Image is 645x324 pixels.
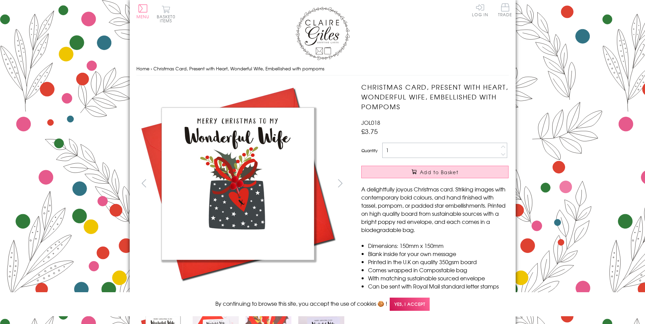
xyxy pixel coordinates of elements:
[368,266,509,274] li: Comes wrapped in Compostable bag
[498,3,512,17] span: Trade
[368,282,509,290] li: Can be sent with Royal Mail standard letter stamps
[390,298,430,311] span: Yes, I accept
[368,258,509,266] li: Printed in the U.K on quality 350gsm board
[157,5,175,23] button: Basket0 items
[136,176,152,191] button: prev
[498,3,512,18] a: Trade
[472,3,488,17] a: Log In
[368,250,509,258] li: Blank inside for your own message
[361,126,378,136] span: £3.75
[296,7,350,60] img: Claire Giles Greetings Cards
[160,14,175,24] span: 0 items
[420,169,458,176] span: Add to Basket
[136,82,339,285] img: Christmas Card, Present with Heart, Wonderful Wife, Embellished with pompoms
[136,62,509,76] nav: breadcrumbs
[361,147,378,154] label: Quantity
[361,118,380,126] span: JOL018
[361,82,509,111] h1: Christmas Card, Present with Heart, Wonderful Wife, Embellished with pompoms
[368,241,509,250] li: Dimensions: 150mm x 150mm
[361,166,509,178] button: Add to Basket
[368,274,509,282] li: With matching sustainable sourced envelope
[361,185,509,234] p: A delightfully joyous Christmas card. Striking images with contemporary bold colours, and hand fi...
[348,82,551,285] img: Christmas Card, Present with Heart, Wonderful Wife, Embellished with pompoms
[136,14,150,20] span: Menu
[332,176,348,191] button: next
[136,65,149,72] a: Home
[153,65,324,72] span: Christmas Card, Present with Heart, Wonderful Wife, Embellished with pompoms
[151,65,152,72] span: ›
[136,4,150,19] button: Menu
